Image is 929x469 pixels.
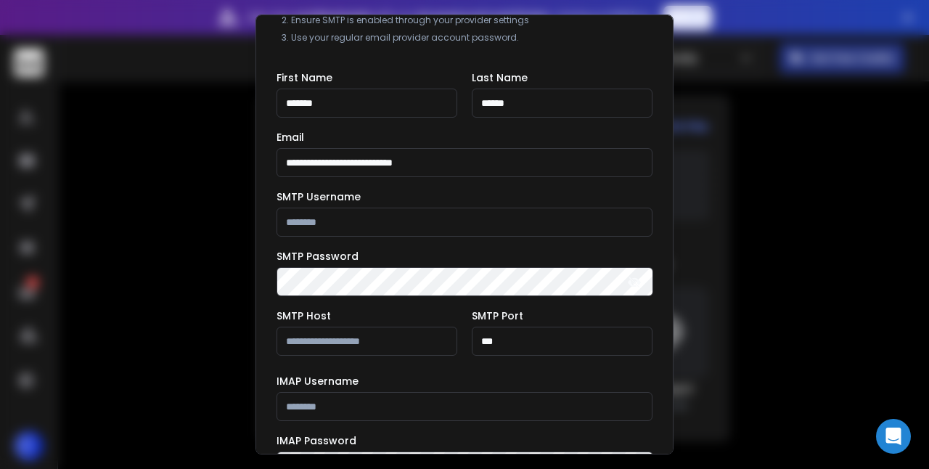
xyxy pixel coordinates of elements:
li: Ensure SMTP is enabled through your provider settings [291,15,652,26]
div: Open Intercom Messenger [876,419,911,454]
label: SMTP Port [472,311,523,321]
label: Last Name [472,73,528,83]
li: Use your regular email provider account password. [291,32,652,44]
label: Email [277,132,304,142]
label: IMAP Password [277,436,356,446]
label: SMTP Password [277,251,359,261]
label: SMTP Username [277,192,361,202]
label: IMAP Username [277,376,359,386]
label: First Name [277,73,332,83]
label: SMTP Host [277,311,331,321]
